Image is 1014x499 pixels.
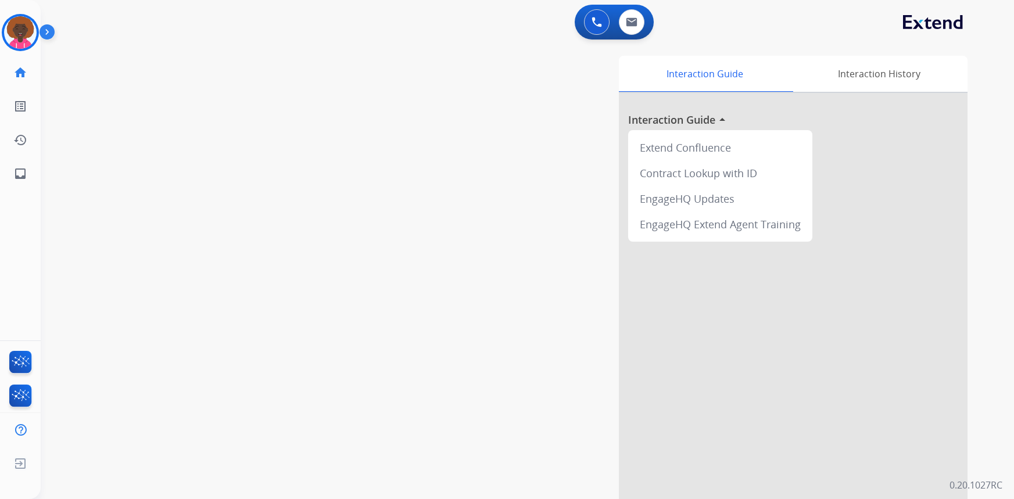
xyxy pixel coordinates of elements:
[633,135,808,160] div: Extend Confluence
[949,478,1002,492] p: 0.20.1027RC
[13,167,27,181] mat-icon: inbox
[4,16,37,49] img: avatar
[633,186,808,211] div: EngageHQ Updates
[633,160,808,186] div: Contract Lookup with ID
[633,211,808,237] div: EngageHQ Extend Agent Training
[13,66,27,80] mat-icon: home
[13,133,27,147] mat-icon: history
[790,56,968,92] div: Interaction History
[619,56,790,92] div: Interaction Guide
[13,99,27,113] mat-icon: list_alt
